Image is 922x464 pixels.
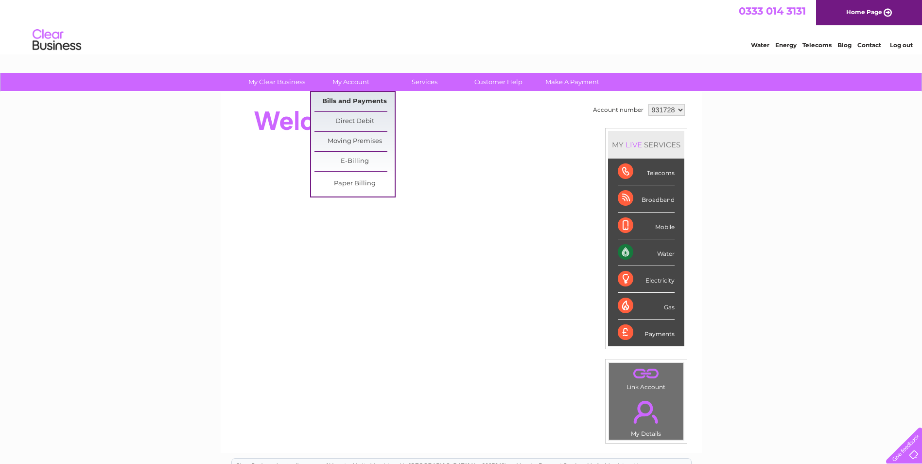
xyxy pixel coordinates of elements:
[611,365,681,382] a: .
[618,266,675,293] div: Electricity
[591,102,646,118] td: Account number
[314,174,395,194] a: Paper Billing
[608,131,684,159] div: MY SERVICES
[890,41,913,49] a: Log out
[32,25,82,55] img: logo.png
[618,159,675,185] div: Telecoms
[311,73,391,91] a: My Account
[751,41,769,49] a: Water
[314,152,395,171] a: E-Billing
[775,41,797,49] a: Energy
[618,293,675,320] div: Gas
[618,185,675,212] div: Broadband
[624,140,644,149] div: LIVE
[618,320,675,346] div: Payments
[837,41,852,49] a: Blog
[237,73,317,91] a: My Clear Business
[314,112,395,131] a: Direct Debit
[611,395,681,429] a: .
[802,41,832,49] a: Telecoms
[618,239,675,266] div: Water
[618,213,675,239] div: Mobile
[458,73,539,91] a: Customer Help
[609,362,684,393] td: Link Account
[232,5,691,47] div: Clear Business is a trading name of Verastar Limited (registered in [GEOGRAPHIC_DATA] No. 3667643...
[532,73,612,91] a: Make A Payment
[739,5,806,17] a: 0333 014 3131
[857,41,881,49] a: Contact
[314,132,395,151] a: Moving Premises
[314,92,395,111] a: Bills and Payments
[609,393,684,440] td: My Details
[384,73,465,91] a: Services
